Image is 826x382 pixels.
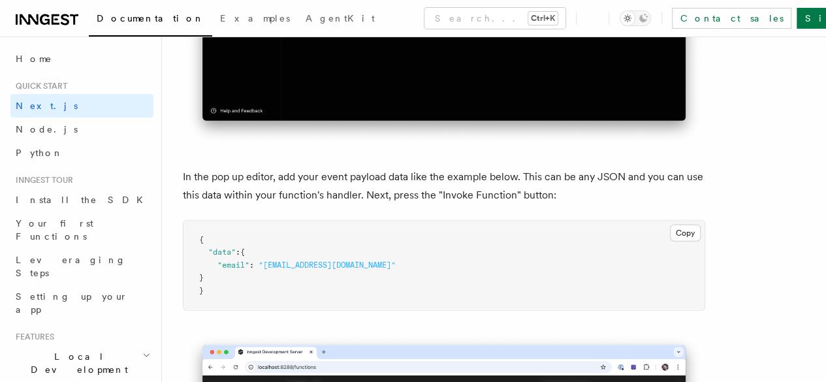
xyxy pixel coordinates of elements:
[16,52,52,65] span: Home
[16,148,63,158] span: Python
[259,261,396,270] span: "[EMAIL_ADDRESS][DOMAIN_NAME]"
[10,175,73,185] span: Inngest tour
[249,261,254,270] span: :
[16,218,93,242] span: Your first Functions
[10,47,153,71] a: Home
[10,81,67,91] span: Quick start
[220,13,290,24] span: Examples
[10,248,153,285] a: Leveraging Steps
[16,195,151,205] span: Install the SDK
[10,332,54,342] span: Features
[236,247,240,257] span: :
[620,10,651,26] button: Toggle dark mode
[199,273,204,282] span: }
[10,285,153,321] a: Setting up your app
[10,141,153,165] a: Python
[298,4,383,35] a: AgentKit
[199,286,204,295] span: }
[672,8,791,29] a: Contact sales
[10,118,153,141] a: Node.js
[16,124,78,135] span: Node.js
[306,13,375,24] span: AgentKit
[10,212,153,248] a: Your first Functions
[670,225,701,242] button: Copy
[10,345,153,381] button: Local Development
[217,261,249,270] span: "email"
[208,247,236,257] span: "data"
[183,168,705,204] p: In the pop up editor, add your event payload data like the example below. This can be any JSON an...
[10,188,153,212] a: Install the SDK
[16,255,126,278] span: Leveraging Steps
[528,12,558,25] kbd: Ctrl+K
[16,101,78,111] span: Next.js
[199,235,204,244] span: {
[10,94,153,118] a: Next.js
[240,247,245,257] span: {
[10,350,142,376] span: Local Development
[212,4,298,35] a: Examples
[16,291,128,315] span: Setting up your app
[424,8,565,29] button: Search...Ctrl+K
[89,4,212,37] a: Documentation
[97,13,204,24] span: Documentation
